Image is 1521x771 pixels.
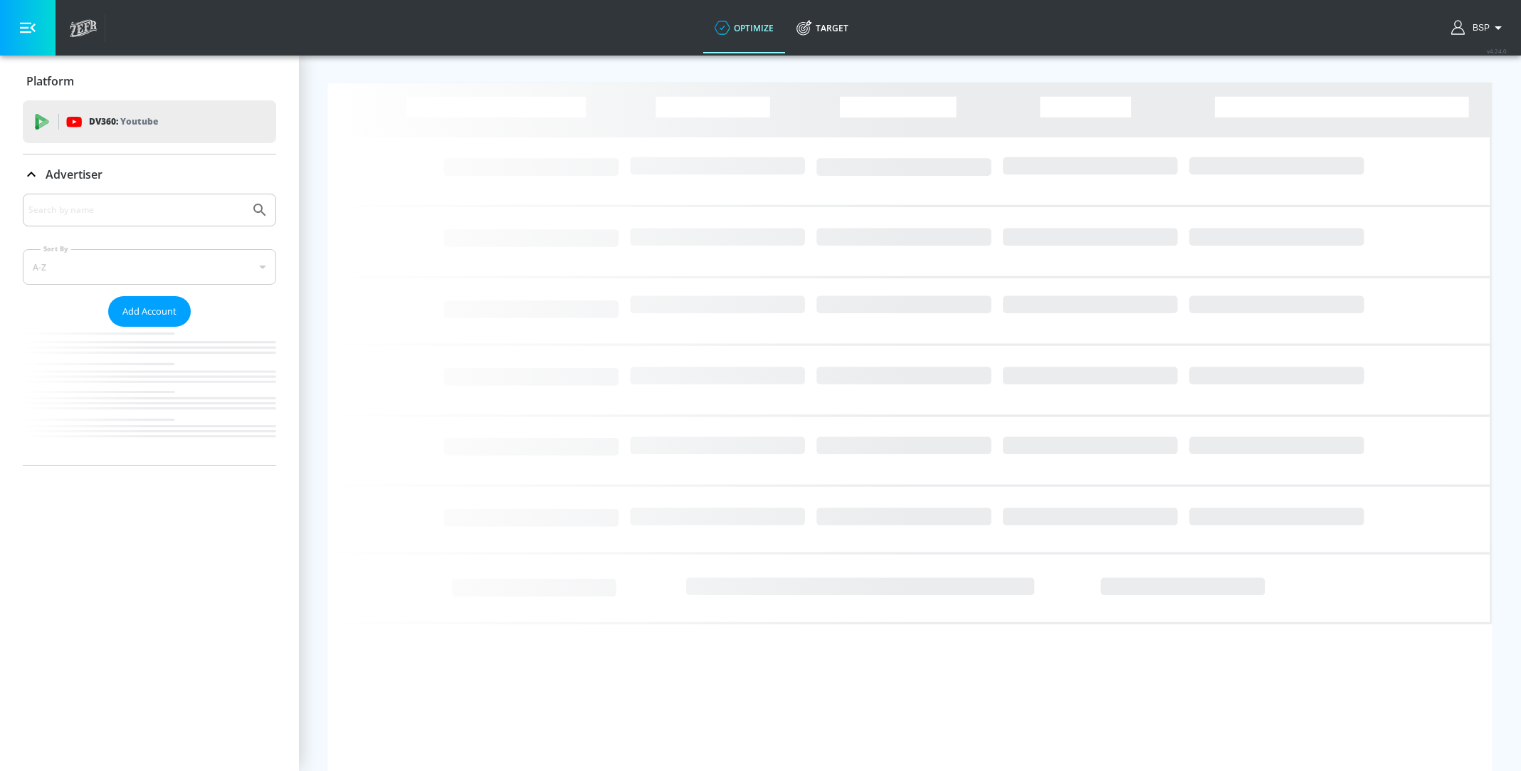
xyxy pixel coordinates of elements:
[785,2,860,53] a: Target
[1487,47,1507,55] span: v 4.24.0
[89,114,158,130] p: DV360:
[703,2,785,53] a: optimize
[122,303,177,320] span: Add Account
[23,194,276,465] div: Advertiser
[23,249,276,285] div: A-Z
[23,154,276,194] div: Advertiser
[41,244,71,253] label: Sort By
[28,201,244,219] input: Search by name
[26,73,74,89] p: Platform
[23,327,276,465] nav: list of Advertiser
[23,100,276,143] div: DV360: Youtube
[23,61,276,101] div: Platform
[1467,23,1490,33] span: login as: bsp_linking@zefr.com
[46,167,102,182] p: Advertiser
[1451,19,1507,36] button: BSP
[108,296,191,327] button: Add Account
[120,114,158,129] p: Youtube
